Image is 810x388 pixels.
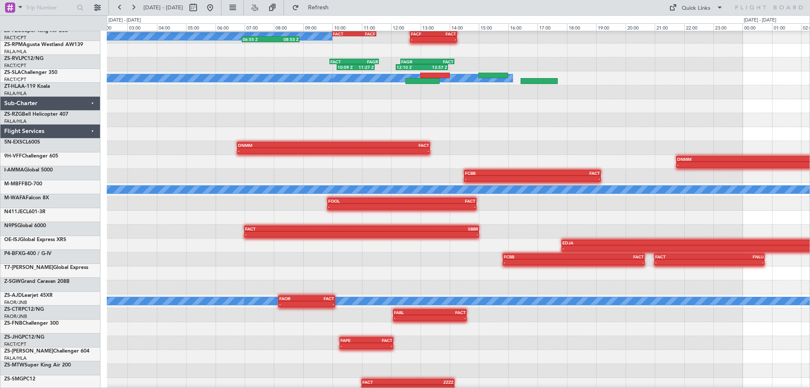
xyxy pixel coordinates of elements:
[710,254,764,259] div: FNLU
[408,380,454,385] div: ZZZZ
[4,35,26,41] a: FACT/CPT
[4,62,26,69] a: FACT/CPT
[4,341,26,347] a: FACT/CPT
[367,338,393,343] div: FACT
[772,23,801,31] div: 01:00
[279,301,307,307] div: -
[532,171,600,176] div: FACT
[4,154,22,159] span: 9H-VFF
[677,157,775,162] div: DNMM
[4,299,27,306] a: FAOR/JNB
[4,321,22,326] span: ZS-FNB
[243,37,271,42] div: 06:55 Z
[574,260,644,265] div: -
[4,223,17,228] span: N9PS
[4,363,24,368] span: ZS-MTW
[504,254,574,259] div: FCBB
[4,355,27,361] a: FALA/HLA
[340,343,367,348] div: -
[4,118,27,125] a: FALA/HLA
[4,313,27,320] a: FAOR/JNB
[391,23,420,31] div: 12:00
[422,65,447,70] div: 13:57 Z
[710,260,764,265] div: -
[532,176,600,181] div: -
[362,380,408,385] div: FACT
[450,23,479,31] div: 14:00
[4,377,23,382] span: ZS-SMG
[4,112,68,117] a: ZS-RZGBell Helicopter 407
[4,293,53,298] a: ZS-AJDLearjet 45XR
[238,143,334,148] div: DNMM
[465,176,532,181] div: -
[354,59,378,64] div: FAGR
[427,59,454,64] div: FACT
[274,23,303,31] div: 08:00
[328,198,402,203] div: FOOL
[4,90,27,97] a: FALA/HLA
[303,23,332,31] div: 09:00
[4,140,40,145] a: 5N-EXSCL600S
[4,335,22,340] span: ZS-JHG
[4,70,21,75] span: ZS-SLA
[4,84,50,89] a: ZT-HLAA-119 Koala
[4,335,44,340] a: ZS-JHGPC12/NG
[288,1,339,14] button: Refresh
[430,315,466,320] div: -
[186,23,215,31] div: 05:00
[677,162,775,167] div: -
[245,226,362,231] div: FACT
[340,338,367,343] div: FAPE
[742,23,772,31] div: 00:00
[4,209,23,214] span: N411JE
[362,226,478,231] div: SBBR
[4,293,22,298] span: ZS-AJD
[26,1,74,14] input: Trip Number
[4,49,27,55] a: FALA/HLA
[655,23,684,31] div: 21:00
[567,23,596,31] div: 18:00
[330,59,354,64] div: FACT
[4,265,88,270] a: T7-[PERSON_NAME]Global Express
[562,246,725,251] div: -
[328,204,402,209] div: -
[4,237,66,242] a: OE-ISJGlobal Express XRS
[354,31,375,36] div: FACF
[4,279,70,284] a: Z-SGWGrand Caravan 208B
[402,198,475,203] div: FACT
[4,154,58,159] a: 9H-VFFChallenger 605
[401,59,427,64] div: FAGR
[301,5,336,11] span: Refresh
[4,168,24,173] span: I-AMMA
[713,23,742,31] div: 23:00
[4,321,59,326] a: ZS-FNBChallenger 300
[479,23,508,31] div: 15:00
[4,279,21,284] span: Z-SGW
[333,148,429,153] div: -
[245,23,274,31] div: 07:00
[4,251,22,256] span: P4-BFX
[4,42,83,47] a: ZS-RPMAgusta Westland AW139
[108,17,141,24] div: [DATE] - [DATE]
[4,349,89,354] a: ZS-[PERSON_NAME]Challenger 604
[356,65,374,70] div: 11:27 Z
[4,84,21,89] span: ZT-HLA
[394,315,430,320] div: -
[4,251,51,256] a: P4-BFXG-400 / G-IV
[596,23,625,31] div: 19:00
[4,140,22,145] span: 5N-EXS
[4,377,35,382] a: ZS-SMGPC12
[362,23,391,31] div: 11:00
[4,56,43,61] a: ZS-RVLPC12/NG
[362,232,478,237] div: -
[430,310,466,315] div: FACT
[127,23,157,31] div: 03:00
[4,182,24,187] span: M-MBFF
[4,168,53,173] a: I-AMMAGlobal 5000
[465,171,532,176] div: FCBB
[143,4,183,11] span: [DATE] - [DATE]
[216,23,245,31] div: 06:00
[307,301,334,307] div: -
[562,240,725,245] div: EDJA
[4,195,26,201] span: M-WAFA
